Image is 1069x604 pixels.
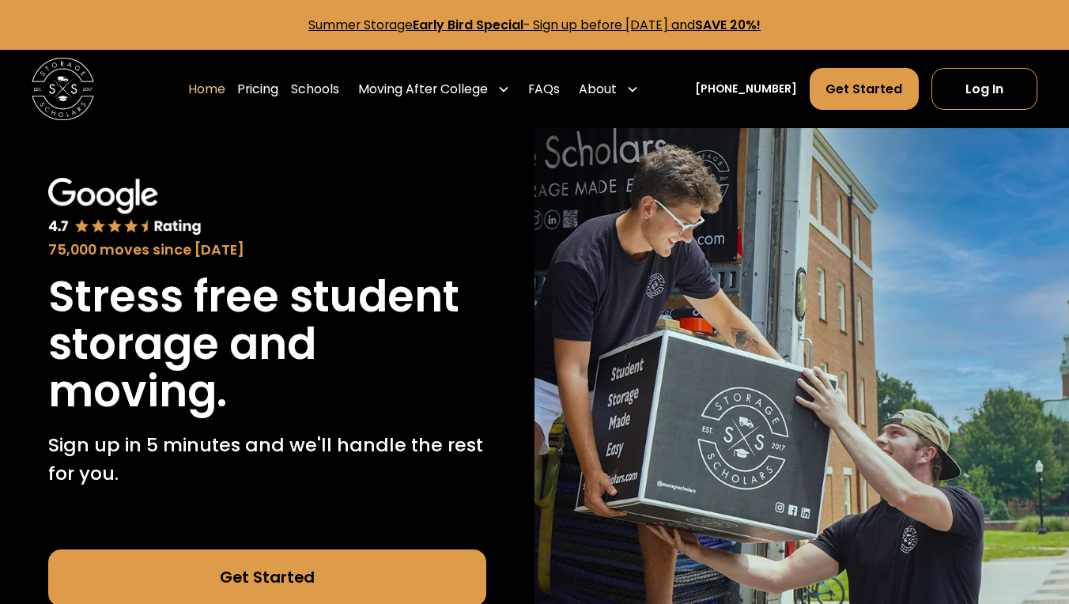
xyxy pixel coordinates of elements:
[48,274,486,415] h1: Stress free student storage and moving.
[358,80,488,99] div: Moving After College
[931,68,1037,110] a: Log In
[48,431,486,487] p: Sign up in 5 minutes and we'll handle the rest for you.
[237,67,278,111] a: Pricing
[528,67,560,111] a: FAQs
[352,67,516,111] div: Moving After College
[572,67,644,111] div: About
[810,68,920,110] a: Get Started
[48,178,202,236] img: Google 4.7 star rating
[579,80,617,99] div: About
[413,16,523,34] strong: Early Bird Special
[32,58,94,120] img: Storage Scholars main logo
[48,240,486,261] div: 75,000 moves since [DATE]
[32,58,94,120] a: home
[308,16,761,34] a: Summer StorageEarly Bird Special- Sign up before [DATE] andSAVE 20%!
[695,81,797,97] a: [PHONE_NUMBER]
[291,67,339,111] a: Schools
[695,16,761,34] strong: SAVE 20%!
[188,67,225,111] a: Home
